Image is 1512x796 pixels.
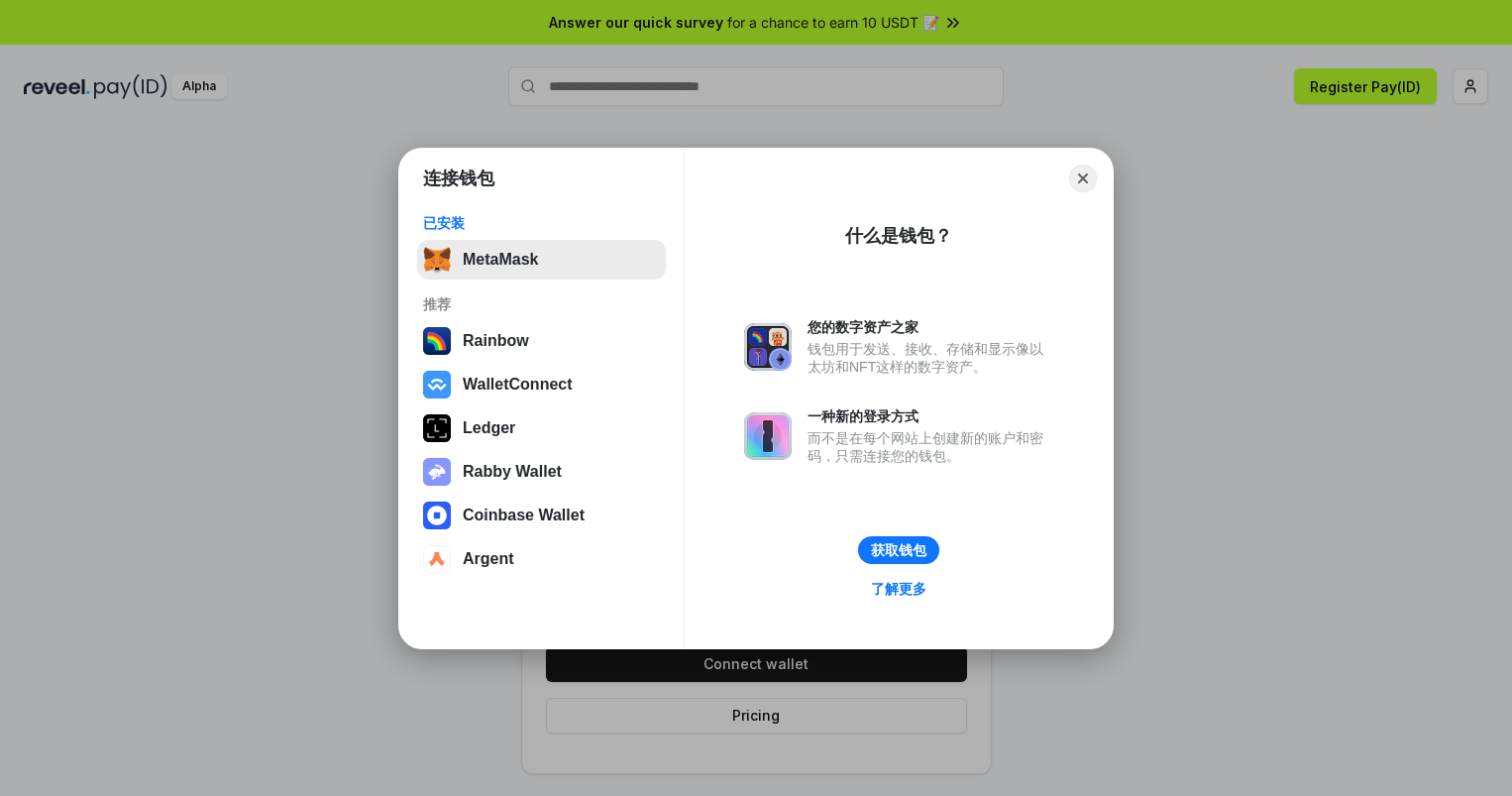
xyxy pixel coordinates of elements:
div: 钱包用于发送、接收、存储和显示像以太坊和NFT这样的数字资产。 [808,340,1053,376]
img: svg+xml,%3Csvg%20width%3D%2228%22%20height%3D%2228%22%20viewBox%3D%220%200%2028%2028%22%20fill%3D... [423,545,451,573]
div: Rabby Wallet [463,463,562,481]
button: WalletConnect [417,365,666,404]
img: svg+xml,%3Csvg%20width%3D%2228%22%20height%3D%2228%22%20viewBox%3D%220%200%2028%2028%22%20fill%3D... [423,502,451,529]
div: Rainbow [463,332,529,350]
button: Rainbow [417,321,666,361]
button: Ledger [417,408,666,448]
div: Coinbase Wallet [463,507,585,524]
img: svg+xml,%3Csvg%20width%3D%2228%22%20height%3D%2228%22%20viewBox%3D%220%200%2028%2028%22%20fill%3D... [423,371,451,398]
img: svg+xml,%3Csvg%20xmlns%3D%22http%3A%2F%2Fwww.w3.org%2F2000%2Fsvg%22%20fill%3D%22none%22%20viewBox... [423,458,451,486]
div: Argent [463,550,514,568]
div: 而不是在每个网站上创建新的账户和密码，只需连接您的钱包。 [808,429,1053,465]
img: svg+xml,%3Csvg%20width%3D%22120%22%20height%3D%22120%22%20viewBox%3D%220%200%20120%20120%22%20fil... [423,327,451,355]
button: Close [1069,165,1097,192]
button: Coinbase Wallet [417,496,666,535]
button: 获取钱包 [858,536,939,564]
a: 了解更多 [859,576,938,602]
div: 了解更多 [871,580,926,598]
div: Ledger [463,419,515,437]
img: svg+xml,%3Csvg%20fill%3D%22none%22%20height%3D%2233%22%20viewBox%3D%220%200%2035%2033%22%20width%... [423,246,451,274]
div: 什么是钱包？ [845,224,952,248]
div: 一种新的登录方式 [808,407,1053,425]
button: Argent [417,539,666,579]
button: MetaMask [417,240,666,280]
img: svg+xml,%3Csvg%20xmlns%3D%22http%3A%2F%2Fwww.w3.org%2F2000%2Fsvg%22%20fill%3D%22none%22%20viewBox... [744,412,792,460]
img: svg+xml,%3Csvg%20xmlns%3D%22http%3A%2F%2Fwww.w3.org%2F2000%2Fsvg%22%20width%3D%2228%22%20height%3... [423,414,451,442]
button: Rabby Wallet [417,452,666,492]
h1: 连接钱包 [423,167,494,190]
div: 推荐 [423,295,660,313]
div: 已安装 [423,214,660,232]
div: MetaMask [463,251,538,269]
div: 您的数字资产之家 [808,318,1053,336]
div: 获取钱包 [871,541,926,559]
div: WalletConnect [463,376,573,394]
img: svg+xml,%3Csvg%20xmlns%3D%22http%3A%2F%2Fwww.w3.org%2F2000%2Fsvg%22%20fill%3D%22none%22%20viewBox... [744,323,792,371]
